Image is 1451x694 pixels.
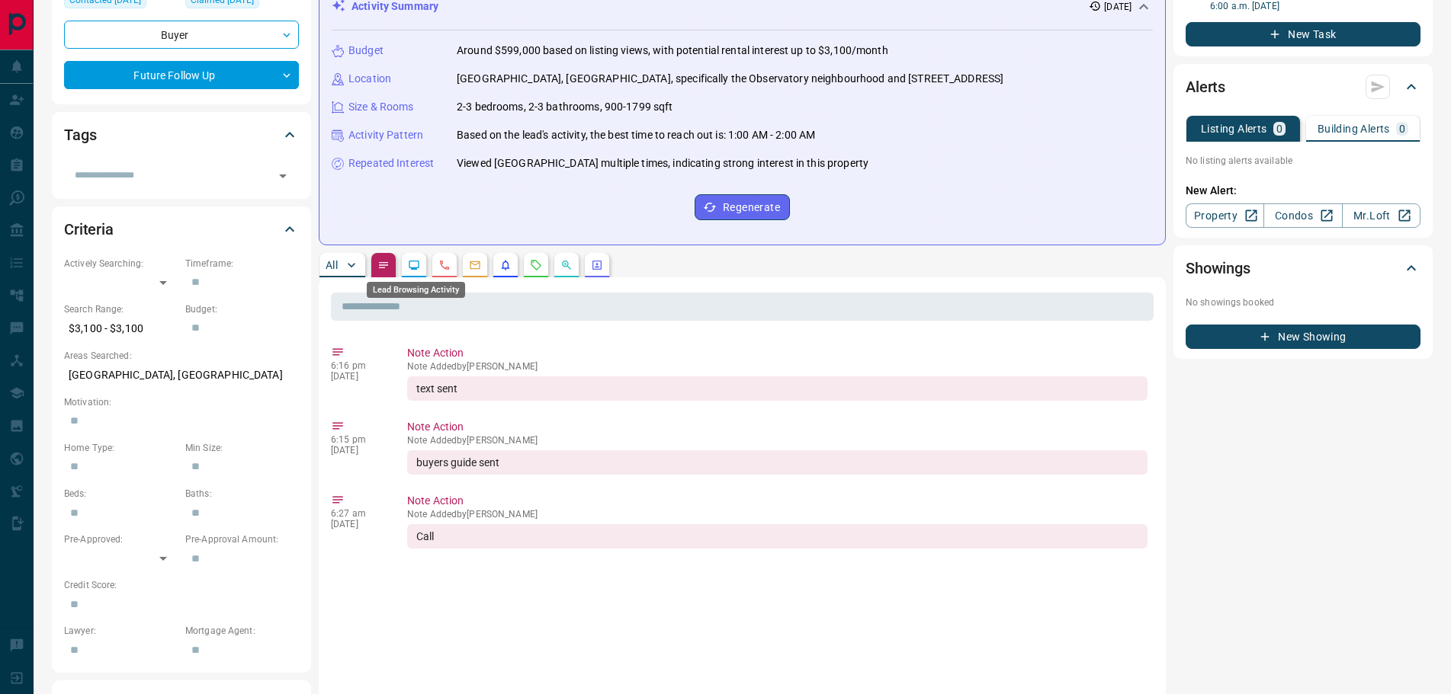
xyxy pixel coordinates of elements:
div: Future Follow Up [64,61,299,89]
p: Motivation: [64,395,299,409]
p: 0 [1276,123,1282,134]
p: All [326,260,338,270]
p: Note Added by [PERSON_NAME] [407,361,1148,372]
div: Tags [64,117,299,153]
p: Credit Score: [64,578,299,592]
h2: Showings [1186,256,1250,280]
p: Activity Pattern [348,127,423,143]
h2: Alerts [1186,75,1225,99]
p: Min Size: [185,441,299,455]
p: Note Added by [PERSON_NAME] [407,509,1148,520]
div: Criteria [64,211,299,248]
svg: Listing Alerts [499,259,512,271]
p: 6:16 pm [331,360,384,371]
p: Baths: [185,487,299,501]
p: 6:27 am [331,508,384,519]
p: Lawyer: [64,624,178,638]
p: [GEOGRAPHIC_DATA], [GEOGRAPHIC_DATA], specifically the Observatory neighbourhood and [STREET_ADDR... [457,71,1003,87]
p: [DATE] [331,445,384,456]
p: Areas Searched: [64,349,299,363]
p: Listing Alerts [1201,123,1267,134]
p: Based on the lead's activity, the best time to reach out is: 1:00 AM - 2:00 AM [457,127,815,143]
p: Search Range: [64,302,178,316]
p: [DATE] [331,371,384,382]
a: Mr.Loft [1342,203,1421,228]
p: Note Action [407,345,1148,361]
p: No showings booked [1186,296,1421,309]
button: New Showing [1186,325,1421,349]
p: $3,100 - $3,100 [64,316,178,341]
div: Alerts [1186,69,1421,105]
p: Pre-Approval Amount: [185,532,299,546]
p: [DATE] [331,519,384,529]
button: Regenerate [695,194,790,220]
a: Property [1186,203,1264,228]
p: Beds: [64,487,178,501]
p: Pre-Approved: [64,532,178,546]
p: Home Type: [64,441,178,455]
svg: Notes [377,259,390,271]
p: Actively Searching: [64,257,178,270]
div: buyers guide sent [407,450,1148,475]
p: 6:15 pm [331,434,384,445]
div: Lead Browsing Activity [367,282,465,298]
button: Open [272,165,294,187]
p: 0 [1399,123,1405,134]
div: Buyer [64,21,299,49]
p: Size & Rooms [348,99,414,115]
p: Note Action [407,419,1148,435]
p: New Alert: [1186,183,1421,199]
p: Viewed [GEOGRAPHIC_DATA] multiple times, indicating strong interest in this property [457,155,868,171]
p: Repeated Interest [348,155,434,171]
svg: Emails [469,259,481,271]
p: Budget: [185,302,299,316]
a: Condos [1263,203,1342,228]
p: Note Action [407,493,1148,509]
p: Mortgage Agent: [185,624,299,638]
svg: Requests [530,259,542,271]
div: text sent [407,376,1148,401]
svg: Calls [438,259,451,271]
p: Around $599,000 based on listing views, with potential rental interest up to $3,100/month [457,43,888,59]
p: 2-3 bedrooms, 2-3 bathrooms, 900-1799 sqft [457,99,673,115]
div: Call [407,524,1148,548]
p: Budget [348,43,384,59]
p: No listing alerts available [1186,154,1421,168]
h2: Tags [64,123,96,147]
h2: Criteria [64,217,114,241]
svg: Opportunities [560,259,573,271]
svg: Lead Browsing Activity [408,259,420,271]
p: [GEOGRAPHIC_DATA], [GEOGRAPHIC_DATA] [64,363,299,388]
p: Timeframe: [185,257,299,270]
div: Showings [1186,250,1421,286]
p: Location [348,71,391,87]
button: New Task [1186,22,1421,46]
p: Building Alerts [1318,123,1390,134]
p: Note Added by [PERSON_NAME] [407,435,1148,446]
svg: Agent Actions [591,259,603,271]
